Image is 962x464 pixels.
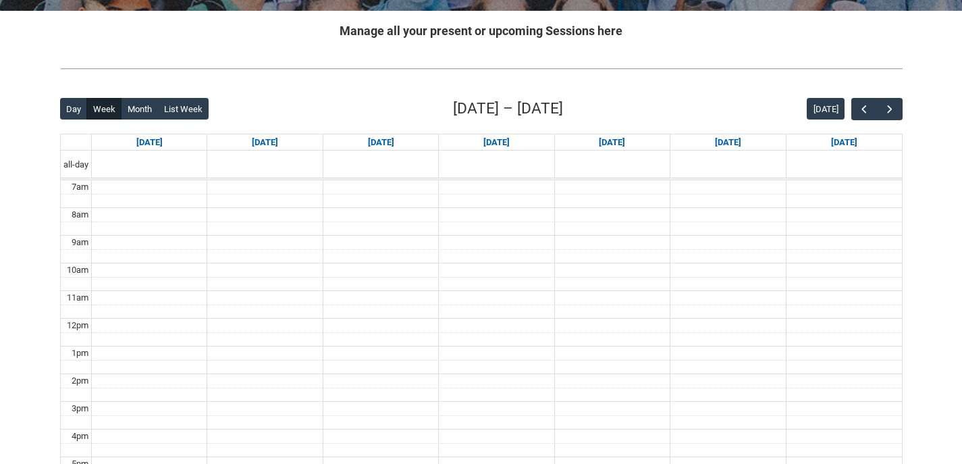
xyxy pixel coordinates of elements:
[69,430,91,443] div: 4pm
[69,208,91,222] div: 8am
[453,97,563,120] h2: [DATE] – [DATE]
[69,374,91,388] div: 2pm
[69,402,91,415] div: 3pm
[69,346,91,360] div: 1pm
[596,134,628,151] a: Go to December 11, 2025
[64,291,91,305] div: 11am
[60,61,903,76] img: REDU_GREY_LINE
[712,134,744,151] a: Go to December 12, 2025
[86,98,122,120] button: Week
[876,98,902,120] button: Next Week
[828,134,860,151] a: Go to December 13, 2025
[249,134,281,151] a: Go to December 8, 2025
[807,98,845,120] button: [DATE]
[121,98,158,120] button: Month
[157,98,209,120] button: List Week
[851,98,877,120] button: Previous Week
[134,134,165,151] a: Go to December 7, 2025
[64,263,91,277] div: 10am
[61,158,91,172] span: all-day
[60,22,903,40] h2: Manage all your present or upcoming Sessions here
[69,236,91,249] div: 9am
[365,134,397,151] a: Go to December 9, 2025
[64,319,91,332] div: 12pm
[481,134,512,151] a: Go to December 10, 2025
[60,98,88,120] button: Day
[69,180,91,194] div: 7am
